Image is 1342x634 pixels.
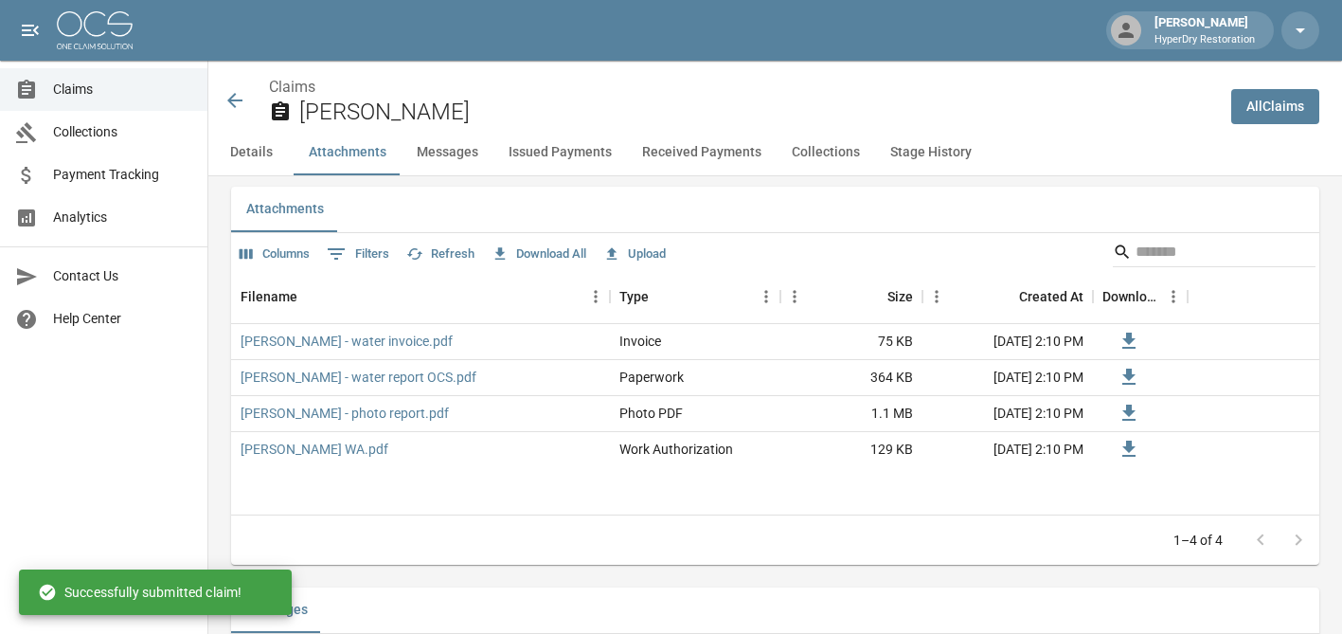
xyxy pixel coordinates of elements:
div: Size [780,270,922,323]
button: Menu [752,282,780,311]
button: Menu [922,282,951,311]
button: Menu [582,282,610,311]
div: Search [1113,237,1315,271]
button: Messages [402,130,493,175]
span: Payment Tracking [53,165,192,185]
a: [PERSON_NAME] - water report OCS.pdf [241,368,476,387]
div: related-list tabs [231,588,1319,633]
div: Type [619,270,649,323]
div: [DATE] 2:10 PM [922,360,1093,396]
span: Help Center [53,309,192,329]
button: Received Payments [627,130,777,175]
button: Show filters [322,239,394,269]
div: Work Authorization [619,440,733,459]
button: Attachments [231,187,339,232]
div: Filename [241,270,297,323]
p: 1–4 of 4 [1173,531,1223,550]
h2: [PERSON_NAME] [299,99,1216,126]
a: AllClaims [1231,89,1319,124]
span: Analytics [53,208,192,227]
div: related-list tabs [231,187,1319,232]
button: Attachments [294,130,402,175]
div: Size [887,270,913,323]
a: [PERSON_NAME] WA.pdf [241,440,388,459]
div: Successfully submitted claim! [38,575,242,609]
div: Filename [231,270,610,323]
img: ocs-logo-white-transparent.png [57,11,133,49]
nav: breadcrumb [269,76,1216,99]
div: 364 KB [780,360,922,396]
a: [PERSON_NAME] - photo report.pdf [241,404,449,423]
span: Claims [53,80,192,100]
div: Download [1093,270,1188,323]
div: Created At [1019,270,1083,323]
div: Created At [922,270,1093,323]
a: [PERSON_NAME] - water invoice.pdf [241,332,453,351]
div: 75 KB [780,324,922,360]
button: Issued Payments [493,130,627,175]
div: [DATE] 2:10 PM [922,324,1093,360]
button: Refresh [402,240,479,269]
span: Contact Us [53,266,192,286]
div: 1.1 MB [780,396,922,432]
div: 129 KB [780,432,922,468]
div: Paperwork [619,368,684,387]
div: Download [1102,270,1159,323]
p: HyperDry Restoration [1154,32,1255,48]
div: [DATE] 2:10 PM [922,396,1093,432]
div: anchor tabs [208,130,1342,175]
button: Stage History [875,130,987,175]
a: Claims [269,78,315,96]
div: [PERSON_NAME] [1147,13,1262,47]
div: Photo PDF [619,404,683,423]
div: Invoice [619,332,661,351]
span: Collections [53,122,192,142]
div: Type [610,270,780,323]
button: open drawer [11,11,49,49]
button: Menu [780,282,809,311]
button: Upload [599,240,671,269]
button: Details [208,130,294,175]
button: Select columns [235,240,314,269]
button: Download All [487,240,591,269]
button: Collections [777,130,875,175]
div: [DATE] 2:10 PM [922,432,1093,468]
button: Menu [1159,282,1188,311]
